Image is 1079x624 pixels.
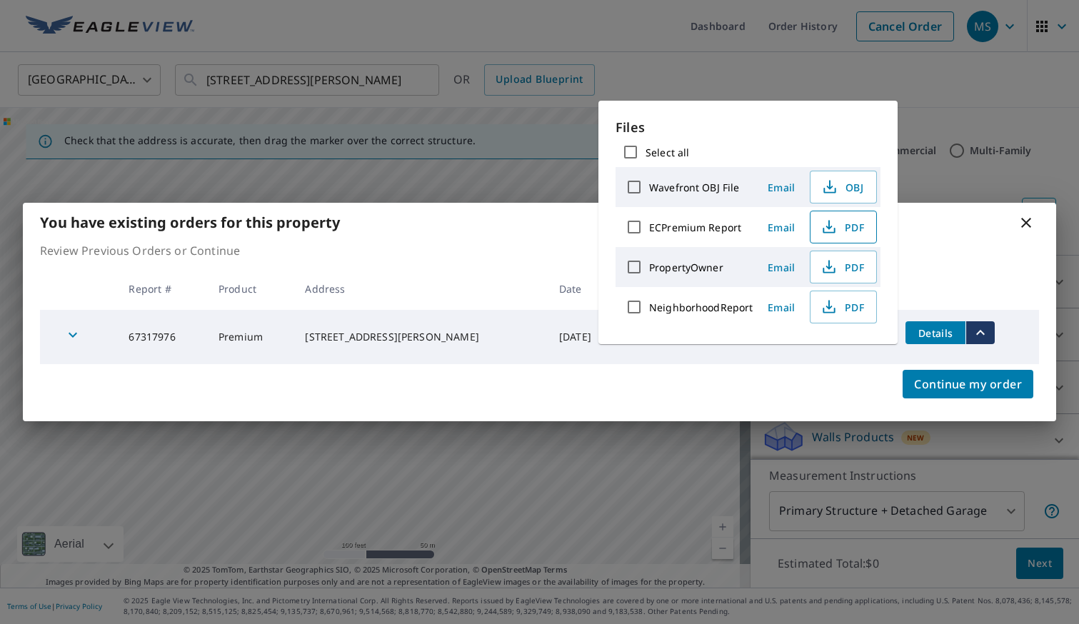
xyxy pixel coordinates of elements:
button: Email [758,296,804,318]
label: NeighborhoodReport [649,301,753,314]
th: Address [293,268,548,310]
span: Email [764,301,798,314]
button: Email [758,256,804,278]
button: detailsBtn-67317976 [905,321,965,344]
span: Email [764,261,798,274]
span: PDF [819,218,865,236]
th: Product [207,268,293,310]
div: [STREET_ADDRESS][PERSON_NAME] [305,330,536,344]
button: filesDropdownBtn-67317976 [965,321,995,344]
label: PropertyOwner [649,261,723,274]
button: PDF [810,291,877,323]
td: [DATE] [548,310,618,364]
th: Report # [117,268,207,310]
label: Wavefront OBJ File [649,181,739,194]
span: Continue my order [914,374,1022,394]
p: Files [616,118,880,137]
span: Email [764,221,798,234]
span: Details [914,326,957,340]
button: PDF [810,251,877,283]
span: PDF [819,258,865,276]
span: Email [764,181,798,194]
th: Date [548,268,618,310]
button: PDF [810,211,877,243]
p: Review Previous Orders or Continue [40,242,1039,259]
b: You have existing orders for this property [40,213,340,232]
td: Premium [207,310,293,364]
button: Email [758,216,804,238]
label: ECPremium Report [649,221,741,234]
button: OBJ [810,171,877,203]
td: 67317976 [117,310,207,364]
span: OBJ [819,178,865,196]
span: PDF [819,298,865,316]
button: Email [758,176,804,198]
button: Continue my order [903,370,1033,398]
label: Select all [646,146,689,159]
